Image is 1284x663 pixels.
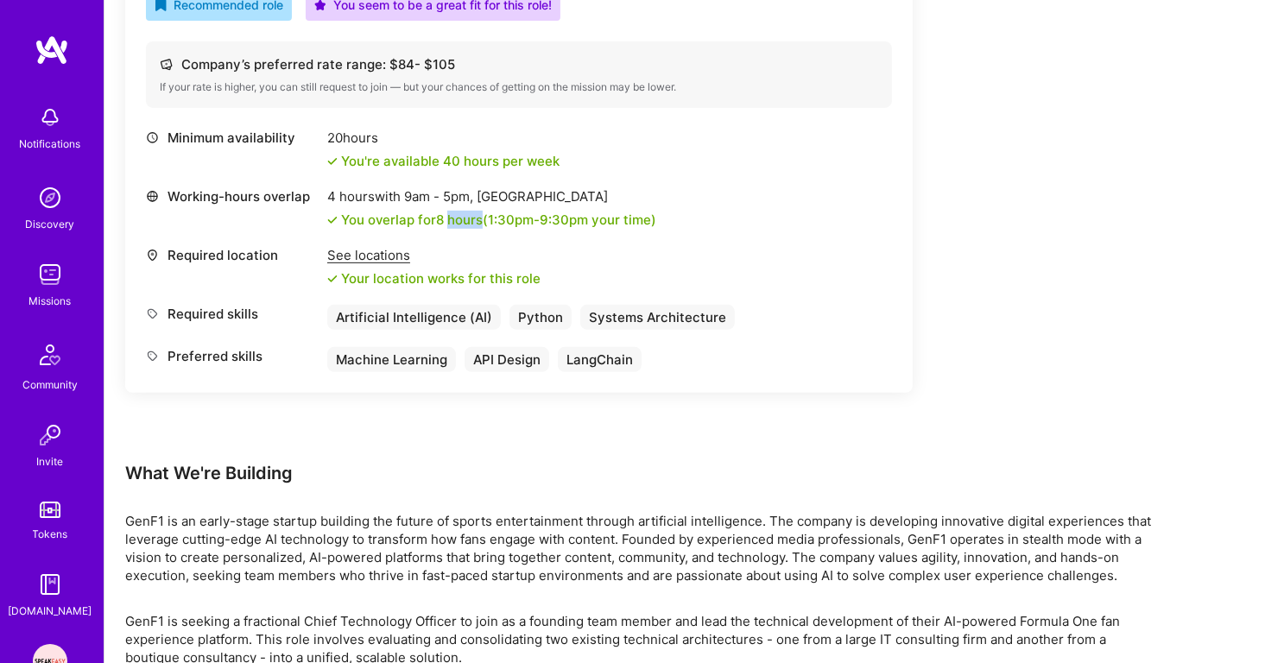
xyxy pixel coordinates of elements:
img: bell [33,100,67,135]
div: [DOMAIN_NAME] [9,602,92,620]
img: discovery [33,180,67,215]
img: tokens [40,502,60,518]
i: icon Tag [146,350,159,363]
i: icon Location [146,249,159,262]
i: icon Tag [146,307,159,320]
div: Missions [29,292,72,310]
span: 1:30pm - 9:30pm [488,212,588,228]
img: Invite [33,418,67,452]
div: Minimum availability [146,129,319,147]
div: Community [22,376,78,394]
i: icon Check [327,156,338,167]
div: Required location [146,246,319,264]
div: Python [509,305,572,330]
p: GenF1 is an early-stage startup building the future of sports entertainment through artificial in... [125,512,1161,584]
div: API Design [465,347,549,372]
div: Required skills [146,305,319,323]
div: Systems Architecture [580,305,735,330]
div: Preferred skills [146,347,319,365]
div: Notifications [20,135,81,153]
div: You're available 40 hours per week [327,152,560,170]
i: icon Clock [146,131,159,144]
div: What We're Building [125,462,1161,484]
span: 9am - 5pm , [401,188,477,205]
div: LangChain [558,347,642,372]
div: Artificial Intelligence (AI) [327,305,501,330]
div: Discovery [26,215,75,233]
div: Tokens [33,525,68,543]
i: icon Cash [160,58,173,71]
div: 4 hours with [GEOGRAPHIC_DATA] [327,187,656,205]
div: Working-hours overlap [146,187,319,205]
i: icon Check [327,274,338,284]
img: logo [35,35,69,66]
div: Invite [37,452,64,470]
div: Your location works for this role [327,269,541,287]
img: guide book [33,567,67,602]
div: You overlap for 8 hours ( your time) [341,211,656,229]
img: Community [29,334,71,376]
div: If your rate is higher, you can still request to join — but your chances of getting on the missio... [160,80,878,94]
div: Machine Learning [327,347,456,372]
div: 20 hours [327,129,560,147]
i: icon World [146,190,159,203]
img: teamwork [33,257,67,292]
div: Company’s preferred rate range: $ 84 - $ 105 [160,55,878,73]
div: See locations [327,246,541,264]
i: icon Check [327,215,338,225]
